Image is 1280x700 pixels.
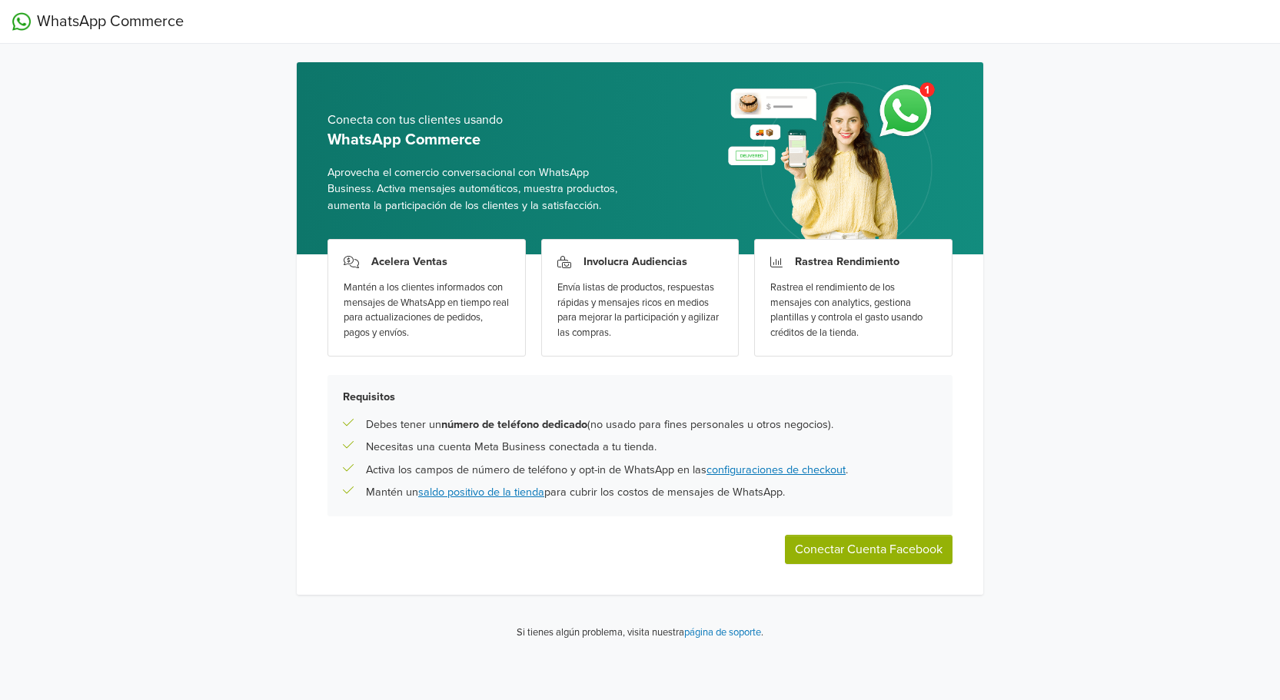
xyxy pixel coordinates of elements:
[684,626,761,639] a: página de soporte
[327,113,628,128] h5: Conecta con tus clientes usando
[557,280,723,340] div: Envía listas de productos, respuestas rápidas y mensajes ricos en medios para mejorar la particip...
[37,10,184,33] span: WhatsApp Commerce
[366,416,833,433] p: Debes tener un (no usado para fines personales u otros negocios).
[366,462,848,479] p: Activa los campos de número de teléfono y opt-in de WhatsApp en las .
[785,535,953,564] button: Conectar Cuenta Facebook
[344,280,510,340] div: Mantén a los clientes informados con mensajes de WhatsApp en tiempo real para actualizaciones de ...
[366,484,785,501] p: Mantén un para cubrir los costos de mensajes de WhatsApp.
[327,131,628,149] h5: WhatsApp Commerce
[12,12,31,31] img: WhatsApp
[583,255,687,268] h3: Involucra Audiencias
[366,439,657,456] p: Necesitas una cuenta Meta Business conectada a tu tienda.
[770,280,936,340] div: Rastrea el rendimiento de los mensajes con analytics, gestiona plantillas y controla el gasto usa...
[418,486,544,499] a: saldo positivo de la tienda
[715,73,953,254] img: whatsapp_setup_banner
[343,390,937,403] h5: Requisitos
[371,255,447,268] h3: Acelera Ventas
[441,418,587,431] b: número de teléfono dedicado
[327,164,628,214] span: Aprovecha el comercio conversacional con WhatsApp Business. Activa mensajes automáticos, muestra ...
[706,463,846,476] a: configuraciones de checkout
[795,255,899,268] h3: Rastrea Rendimiento
[517,625,763,641] p: Si tienes algún problema, visita nuestra .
